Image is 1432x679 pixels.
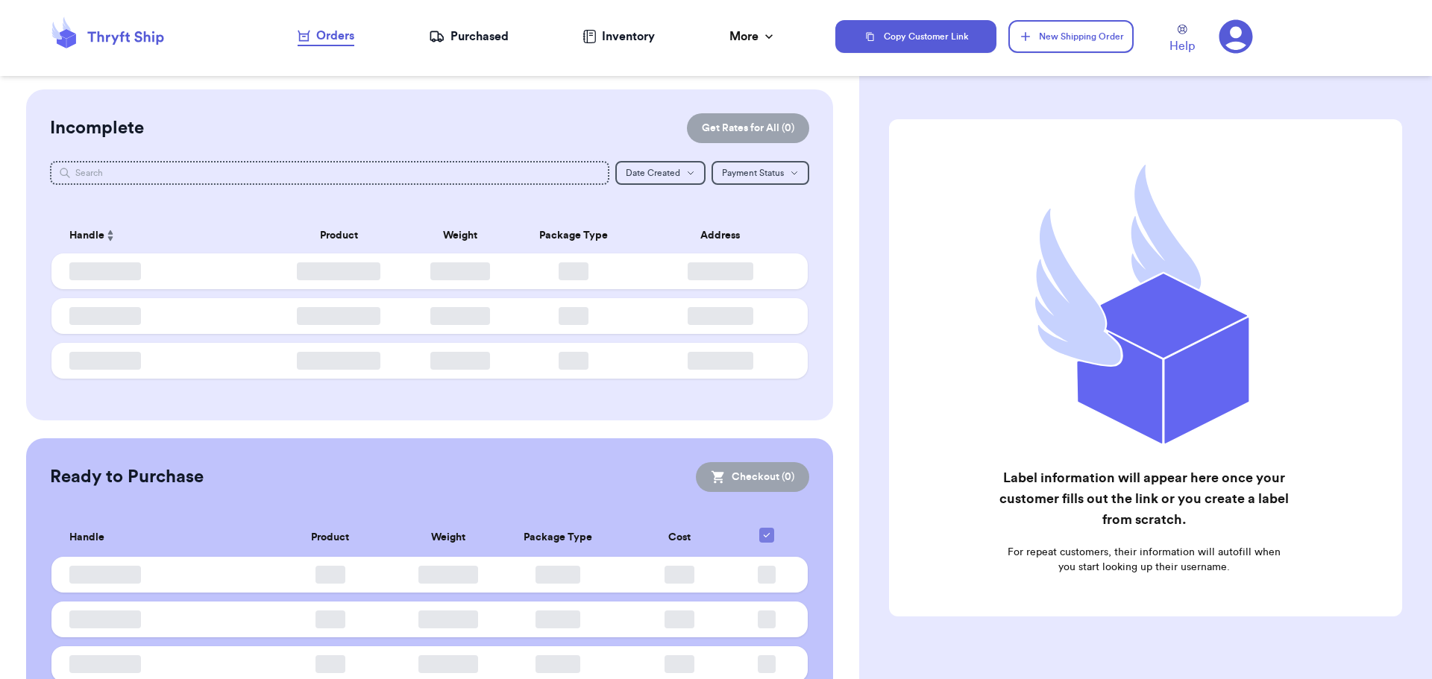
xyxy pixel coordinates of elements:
[263,218,415,253] th: Product
[626,168,680,177] span: Date Created
[415,218,506,253] th: Weight
[712,161,809,185] button: Payment Status
[729,28,776,45] div: More
[104,227,116,244] button: Sort ascending
[50,465,204,489] h2: Ready to Purchase
[69,228,104,244] span: Handle
[69,530,104,546] span: Handle
[298,27,354,45] div: Orders
[1169,37,1195,55] span: Help
[641,218,808,253] th: Address
[429,28,509,45] a: Purchased
[1169,25,1195,55] a: Help
[50,161,610,185] input: Search
[582,28,655,45] a: Inventory
[1008,20,1134,53] button: New Shipping Order
[298,27,354,46] a: Orders
[998,545,1290,575] p: For repeat customers, their information will autofill when you start looking up their username.
[492,519,624,557] th: Package Type
[505,218,641,253] th: Package Type
[835,20,996,53] button: Copy Customer Link
[403,519,492,557] th: Weight
[50,116,144,140] h2: Incomplete
[615,161,706,185] button: Date Created
[998,467,1290,530] h2: Label information will appear here once your customer fills out the link or you create a label fr...
[722,168,784,177] span: Payment Status
[687,113,809,143] button: Get Rates for All (0)
[696,462,809,492] button: Checkout (0)
[624,519,735,557] th: Cost
[257,519,403,557] th: Product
